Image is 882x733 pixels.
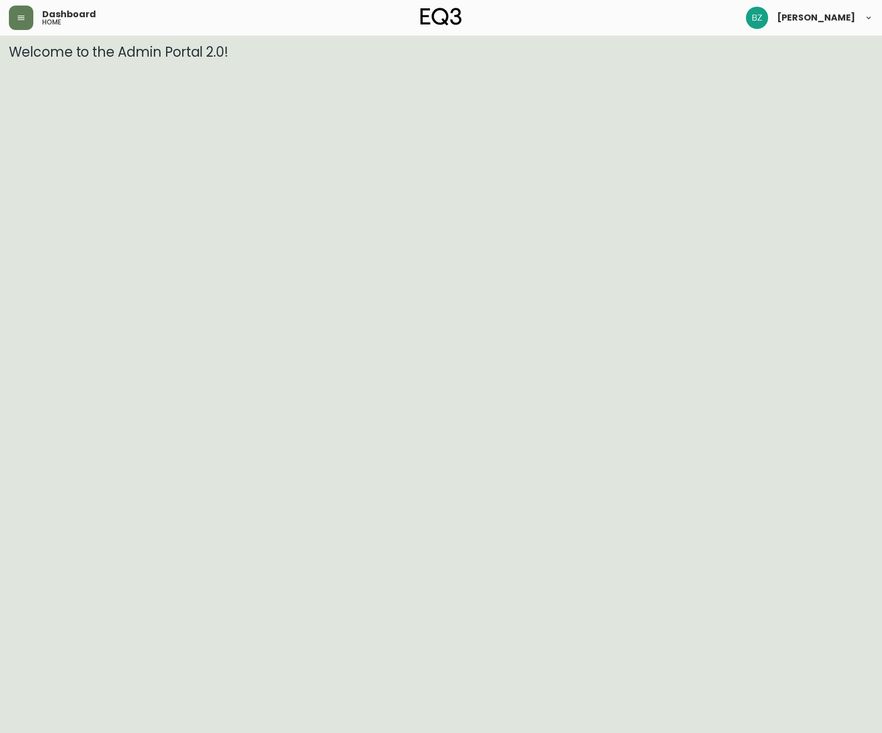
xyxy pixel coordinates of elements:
h3: Welcome to the Admin Portal 2.0! [9,44,873,60]
img: logo [420,8,462,26]
img: 603957c962080f772e6770b96f84fb5c [746,7,768,29]
h5: home [42,19,61,26]
span: [PERSON_NAME] [777,13,855,22]
span: Dashboard [42,10,96,19]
